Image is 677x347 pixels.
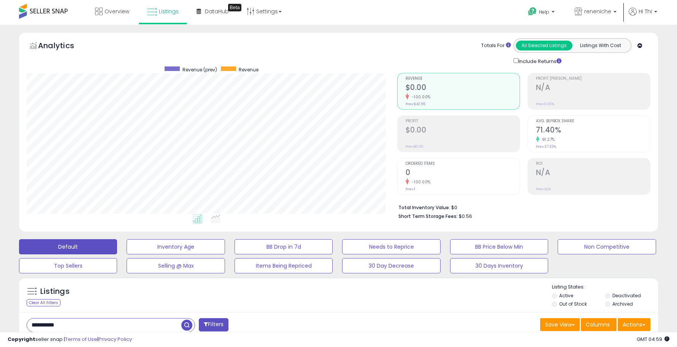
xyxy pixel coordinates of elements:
small: Prev: $0.00 [406,144,423,149]
small: -100.00% [409,94,431,100]
label: Active [559,292,573,299]
p: Listing States: [552,284,658,291]
h2: N/A [536,83,650,93]
div: Include Returns [508,57,571,65]
a: Privacy Policy [98,336,132,343]
button: Selling @ Max [127,258,225,273]
span: $0.56 [459,213,472,220]
h2: $0.00 [406,126,520,136]
label: Archived [612,301,633,307]
h2: 0 [406,168,520,178]
strong: Copyright [8,336,35,343]
span: Profit [406,119,520,123]
div: Clear All Filters [27,299,60,306]
span: Help [539,9,549,15]
button: Inventory Age [127,239,225,254]
small: Prev: N/A [536,187,551,191]
div: seller snap | | [8,336,132,343]
span: DataHub [205,8,229,15]
button: Save View [540,318,580,331]
button: BB Drop in 7d [235,239,333,254]
button: Columns [581,318,617,331]
button: Actions [618,318,650,331]
label: Out of Stock [559,301,587,307]
button: Filters [199,318,228,331]
button: Default [19,239,117,254]
li: $0 [398,202,645,211]
button: Items Being Repriced [235,258,333,273]
span: Avg. Buybox Share [536,119,650,123]
small: Prev: $42.55 [406,102,425,106]
i: Get Help [528,7,537,16]
a: Help [522,1,562,25]
button: 30 Days Inventory [450,258,548,273]
button: Top Sellers [19,258,117,273]
button: 30 Day Decrease [342,258,440,273]
span: Overview [105,8,129,15]
span: Columns [586,321,610,328]
small: Prev: 37.33% [536,144,556,149]
div: Totals For [481,42,511,49]
span: reneniche [584,8,611,15]
label: Deactivated [612,292,641,299]
h2: 71.40% [536,126,650,136]
span: ROI [536,162,650,166]
button: Non Competitive [558,239,656,254]
a: Hi Thi [629,8,657,25]
b: Total Inventory Value: [398,204,450,211]
h2: N/A [536,168,650,178]
small: -100.00% [409,179,431,185]
div: Tooltip anchor [228,4,241,11]
b: Short Term Storage Fees: [398,213,458,219]
button: BB Price Below Min [450,239,548,254]
small: Prev: 0.00% [536,102,554,106]
span: Ordered Items [406,162,520,166]
h5: Analytics [38,40,89,53]
h5: Listings [40,286,70,297]
small: 91.27% [539,137,555,142]
span: Listings [159,8,179,15]
h2: $0.00 [406,83,520,93]
span: Revenue [406,77,520,81]
small: Prev: 1 [406,187,415,191]
span: Revenue (prev) [182,66,217,73]
button: Listings With Cost [572,41,629,50]
span: Hi Thi [639,8,652,15]
span: Revenue [239,66,258,73]
button: Needs to Reprice [342,239,440,254]
span: Profit [PERSON_NAME] [536,77,650,81]
button: All Selected Listings [516,41,572,50]
a: Terms of Use [65,336,97,343]
span: 2025-09-8 04:59 GMT [637,336,669,343]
